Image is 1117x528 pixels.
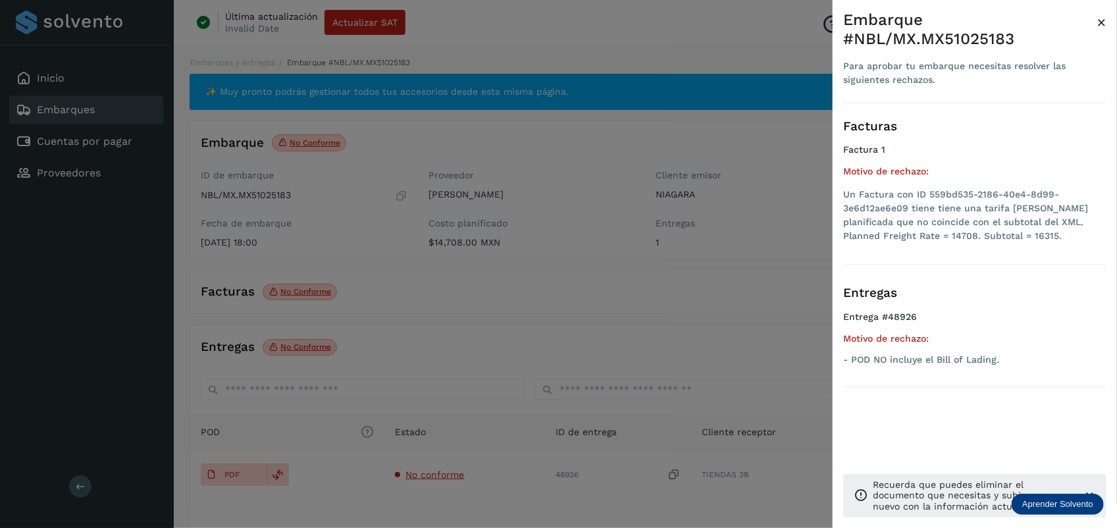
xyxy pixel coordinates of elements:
button: Close [1097,11,1106,34]
div: Aprender Solvento [1012,494,1104,515]
h5: Motivo de rechazo: [843,333,1106,344]
li: Un Factura con ID 559bd535-2186-40e4-8d99-3e6d12ae6e09 tiene tiene una tarifa [PERSON_NAME] plani... [843,188,1106,243]
h5: Motivo de rechazo: [843,166,1106,177]
p: Aprender Solvento [1022,499,1093,510]
div: Para aprobar tu embarque necesitas resolver las siguientes rechazos. [843,59,1097,87]
h3: Facturas [843,119,1106,134]
div: Embarque #NBL/MX.MX51025183 [843,11,1097,49]
h4: Entrega #48926 [843,311,1106,333]
p: Recuerda que puedes eliminar el documento que necesitas y subir uno nuevo con la información actu... [873,479,1072,512]
h4: Factura 1 [843,144,1106,155]
h3: Entregas [843,286,1106,301]
span: × [1097,13,1106,32]
p: - POD NO incluye el Bill of Lading. [843,354,1106,365]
